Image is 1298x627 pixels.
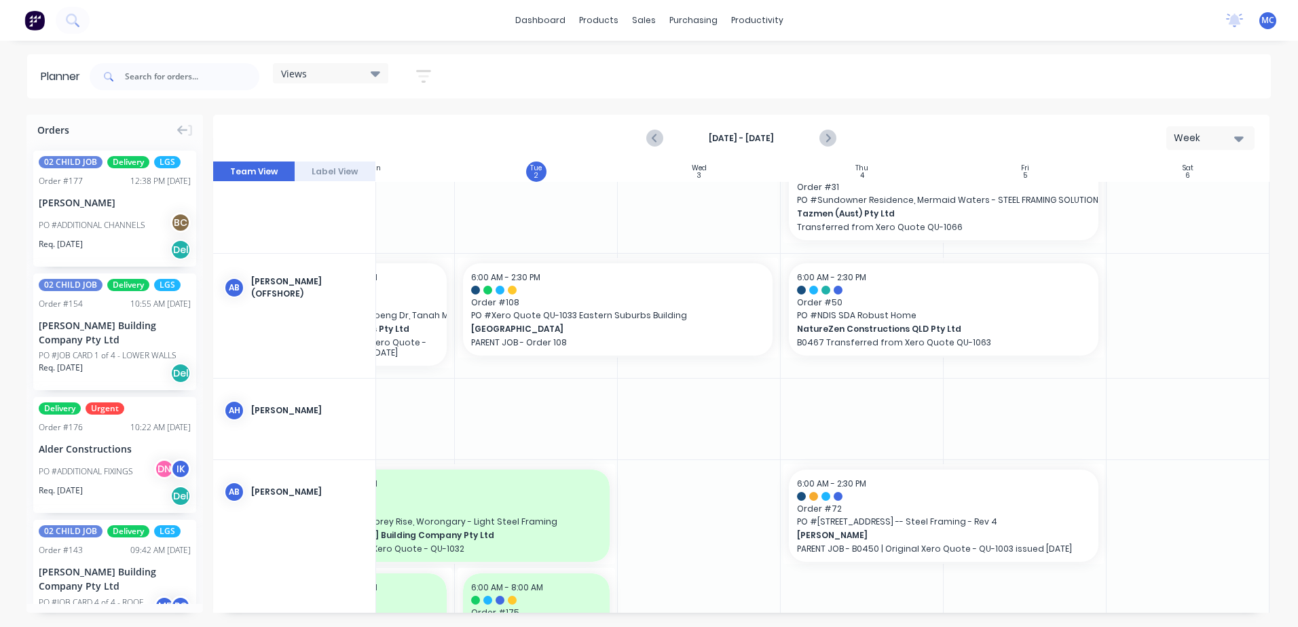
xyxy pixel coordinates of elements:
[295,161,376,182] button: Label View
[39,219,145,231] div: PO #ADDITIONAL CHANNELS
[1021,164,1029,172] div: Fri
[107,525,149,537] span: Delivery
[39,362,83,374] span: Req. [DATE]
[308,544,601,554] p: B0452 Original Xero Quote - QU-1032
[1166,126,1255,150] button: Week
[508,10,572,31] a: dashboard
[154,279,181,291] span: LGS
[130,175,191,187] div: 12:38 PM [DATE]
[170,363,191,383] div: Del
[39,279,103,291] span: 02 CHILD JOB
[308,503,601,515] span: Order # 76
[86,402,124,415] span: Urgent
[39,525,103,537] span: 02 CHILD JOB
[471,271,540,283] span: 6:00 AM - 2:30 PM
[224,482,244,502] div: AB
[1023,172,1027,179] div: 5
[107,156,149,168] span: Delivery
[530,164,542,172] div: Tue
[673,132,809,145] strong: [DATE] - [DATE]
[39,484,83,497] span: Req. [DATE]
[39,175,83,187] div: Order # 177
[125,63,259,90] input: Search for orders...
[39,442,191,456] div: Alder Constructions
[797,516,1090,528] span: PO # [STREET_ADDRESS] -- Steel Framing - Rev 4
[471,323,735,335] span: [GEOGRAPHIC_DATA]
[572,10,625,31] div: products
[251,486,365,498] div: [PERSON_NAME]
[534,172,538,179] div: 2
[471,297,764,309] span: Order # 108
[170,596,191,616] div: PC
[39,349,177,362] div: PO #JOB CARD 1 of 4 - LOWER WALLS
[308,529,572,541] span: [PERSON_NAME] Building Company Pty Ltd
[130,298,191,310] div: 10:55 AM [DATE]
[154,525,181,537] span: LGS
[1183,164,1193,172] div: Sat
[39,238,83,250] span: Req. [DATE]
[1185,172,1190,179] div: 6
[471,607,601,619] span: Order # 175
[797,544,1090,554] p: PARENT JOB - B0450 | Original Xero Quote - QU-1003 issued [DATE]
[308,582,377,593] span: 6:00 PM - 7:00 PM
[1261,14,1274,26] span: MC
[697,172,701,179] div: 3
[39,318,191,347] div: [PERSON_NAME] Building Company Pty Ltd
[797,529,1061,541] span: [PERSON_NAME]
[797,337,1090,347] p: B0467 Transferred from Xero Quote QU-1063
[37,123,69,137] span: Orders
[41,69,87,85] div: Planner
[692,164,707,172] div: Wed
[308,271,377,283] span: 6:00 AM - 2:30 PM
[24,10,45,31] img: Factory
[860,172,864,179] div: 4
[855,164,868,172] div: Thu
[224,400,244,421] div: AH
[797,323,1061,335] span: NatureZen Constructions QLD Pty Ltd
[39,565,191,593] div: [PERSON_NAME] Building Company Pty Ltd
[308,516,601,528] span: PO # Lot 657 Osprey Rise, Worongary - Light Steel Framing
[625,10,663,31] div: sales
[224,278,244,298] div: AB
[308,309,439,322] span: PO # Lot 2 Goenoeng Dr, Tanah Merah - Steel Framing
[1174,131,1236,145] div: Week
[251,404,365,417] div: [PERSON_NAME]
[39,544,83,556] div: Order # 143
[471,337,764,347] p: PARENT JOB - Order 108
[39,156,103,168] span: 02 CHILD JOB
[471,309,764,322] span: PO # Xero Quote QU-1033 Eastern Suburbs Building
[39,402,81,415] span: Delivery
[308,478,377,489] span: 6:00 AM - 2:30 PM
[797,208,1061,220] span: Tazmen (Aust) Pty Ltd
[39,421,83,434] div: Order # 176
[107,279,149,291] span: Delivery
[213,161,295,182] button: Team View
[797,478,866,489] span: 6:00 AM - 2:30 PM
[154,459,174,479] div: DN
[281,66,307,81] span: Views
[39,596,158,621] div: PO #JOB CARD 4 of 4 - ROOF TRUSSES
[797,297,1090,309] span: Order # 50
[797,503,1090,515] span: Order # 72
[170,212,191,233] div: BC
[251,275,365,300] div: [PERSON_NAME] (OFFSHORE)
[170,240,191,260] div: Del
[130,421,191,434] div: 10:22 AM [DATE]
[39,465,133,478] div: PO #ADDITIONAL FIXINGS
[39,298,83,310] div: Order # 154
[130,544,191,556] div: 09:42 AM [DATE]
[663,10,724,31] div: purchasing
[471,582,543,593] span: 6:00 AM - 8:00 AM
[797,271,866,283] span: 6:00 AM - 2:30 PM
[154,596,174,616] div: ME
[170,459,191,479] div: IK
[797,222,1090,232] p: Transferred from Xero Quote QU-1066
[39,195,191,210] div: [PERSON_NAME]
[797,309,1090,322] span: PO # NDIS SDA Robust Home
[154,156,181,168] span: LGS
[170,486,191,506] div: Del
[724,10,790,31] div: productivity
